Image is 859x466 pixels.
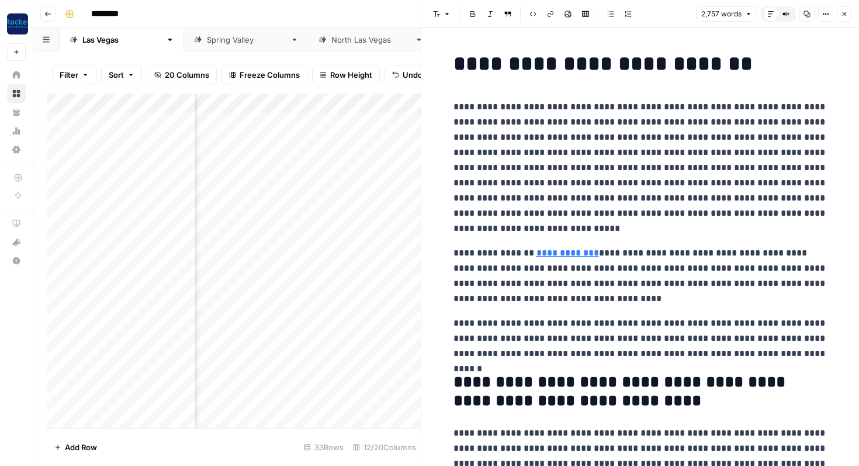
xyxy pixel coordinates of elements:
[7,140,26,159] a: Settings
[60,28,184,51] a: [GEOGRAPHIC_DATA]
[7,214,26,233] a: AirOps Academy
[331,34,410,46] div: [GEOGRAPHIC_DATA]
[47,438,104,457] button: Add Row
[7,251,26,270] button: Help + Support
[385,65,430,84] button: Undo
[8,233,25,251] div: What's new?
[403,69,422,81] span: Undo
[101,65,142,84] button: Sort
[7,233,26,251] button: What's new?
[7,84,26,103] a: Browse
[701,9,742,19] span: 2,757 words
[7,65,26,84] a: Home
[7,103,26,122] a: Your Data
[60,69,78,81] span: Filter
[184,28,309,51] a: [GEOGRAPHIC_DATA]
[207,34,286,46] div: [GEOGRAPHIC_DATA]
[82,34,161,46] div: [GEOGRAPHIC_DATA]
[147,65,217,84] button: 20 Columns
[221,65,307,84] button: Freeze Columns
[299,438,348,457] div: 33 Rows
[7,122,26,140] a: Usage
[52,65,96,84] button: Filter
[7,9,26,39] button: Workspace: Rocket Pilots
[696,6,757,22] button: 2,757 words
[348,438,421,457] div: 12/20 Columns
[109,69,124,81] span: Sort
[165,69,209,81] span: 20 Columns
[309,28,433,51] a: [GEOGRAPHIC_DATA]
[240,69,300,81] span: Freeze Columns
[7,13,28,34] img: Rocket Pilots Logo
[312,65,380,84] button: Row Height
[65,441,97,453] span: Add Row
[330,69,372,81] span: Row Height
